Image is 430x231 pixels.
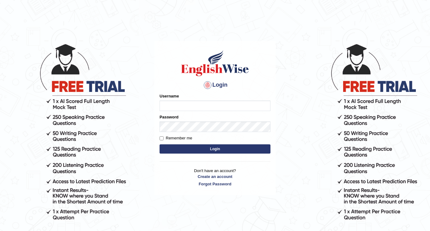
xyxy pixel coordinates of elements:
label: Username [160,93,179,99]
input: Remember me [160,136,164,140]
label: Remember me [160,135,192,141]
h4: Login [160,80,270,90]
a: Forgot Password [160,181,270,187]
button: Login [160,144,270,154]
img: Logo of English Wise sign in for intelligent practice with AI [180,49,250,77]
label: Password [160,114,178,120]
a: Create an account [160,174,270,179]
p: Don't have an account? [160,168,270,187]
